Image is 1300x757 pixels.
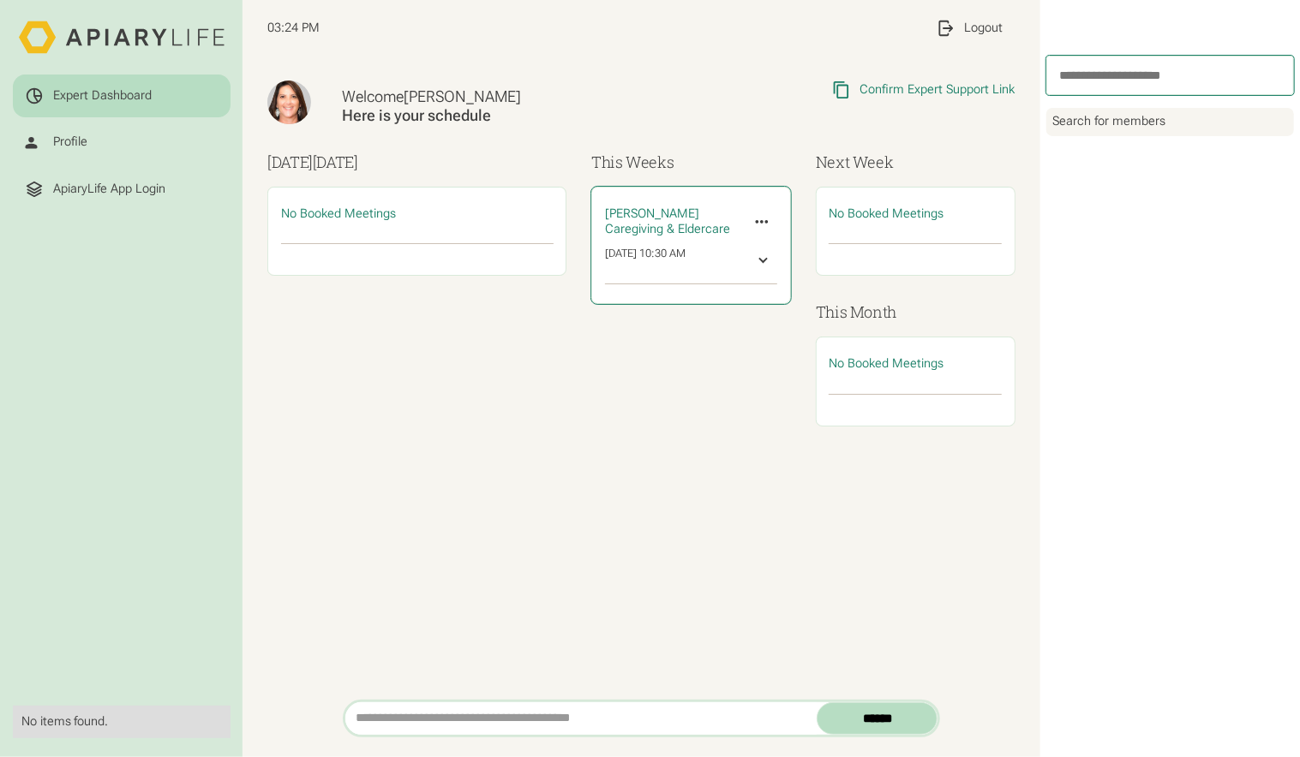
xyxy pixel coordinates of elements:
a: Expert Dashboard [13,75,231,118]
span: Caregiving & Eldercare [605,222,730,236]
h3: Next Week [816,151,1015,174]
div: Here is your schedule [343,106,676,126]
span: 03:24 PM [267,21,320,36]
div: Search for members [1046,108,1294,136]
div: ApiaryLife App Login [53,182,165,197]
span: No Booked Meetings [829,356,944,371]
div: [DATE] 10:30 AM [605,247,686,275]
a: Logout [924,6,1015,50]
span: [PERSON_NAME] [605,206,699,221]
h3: This Weeks [591,151,791,174]
div: Profile [53,134,87,150]
span: No Booked Meetings [829,206,944,221]
h3: [DATE] [267,151,566,174]
span: [DATE] [313,152,358,172]
div: No items found. [21,714,222,730]
a: ApiaryLife App Login [13,167,231,211]
div: Logout [964,21,1003,36]
div: Expert Dashboard [53,88,152,104]
span: [PERSON_NAME] [404,87,522,105]
span: No Booked Meetings [281,206,396,221]
div: Confirm Expert Support Link [860,82,1015,98]
h3: This Month [816,301,1015,324]
div: Welcome [343,87,676,107]
a: Profile [13,121,231,164]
